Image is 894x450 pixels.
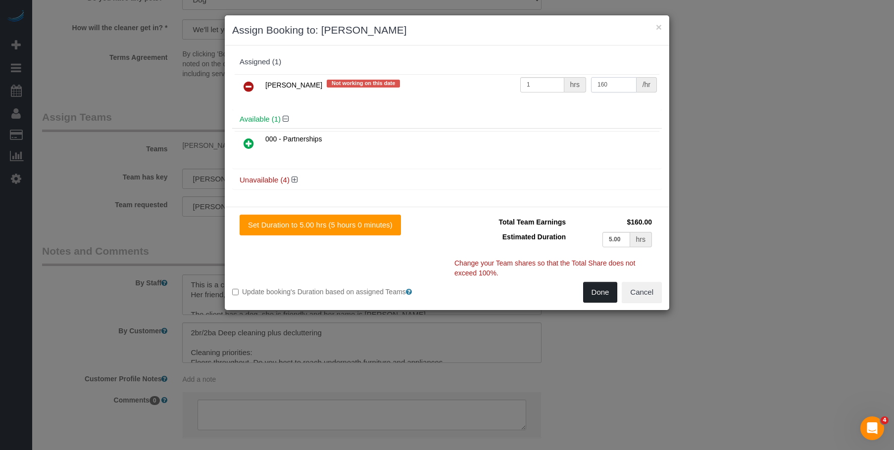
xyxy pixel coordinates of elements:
[622,282,662,303] button: Cancel
[860,416,884,440] iframe: Intercom live chat
[265,135,322,143] span: 000 - Partnerships
[240,215,401,235] button: Set Duration to 5.00 hrs (5 hours 0 minutes)
[454,215,568,229] td: Total Team Earnings
[240,115,654,124] h4: Available (1)
[232,23,662,38] h3: Assign Booking to: [PERSON_NAME]
[656,22,662,32] button: ×
[265,81,322,89] span: [PERSON_NAME]
[240,58,654,66] div: Assigned (1)
[583,282,618,303] button: Done
[502,233,566,241] span: Estimated Duration
[564,77,586,92] div: hrs
[232,287,440,297] label: Update booking's Duration based on assigned Teams
[630,232,652,247] div: hrs
[881,416,889,424] span: 4
[568,215,654,229] td: $160.00
[232,289,239,295] input: Update booking's Duration based on assigned Teams
[240,176,654,184] h4: Unavailable (4)
[637,77,657,92] div: /hr
[327,80,400,88] span: Not working on this date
